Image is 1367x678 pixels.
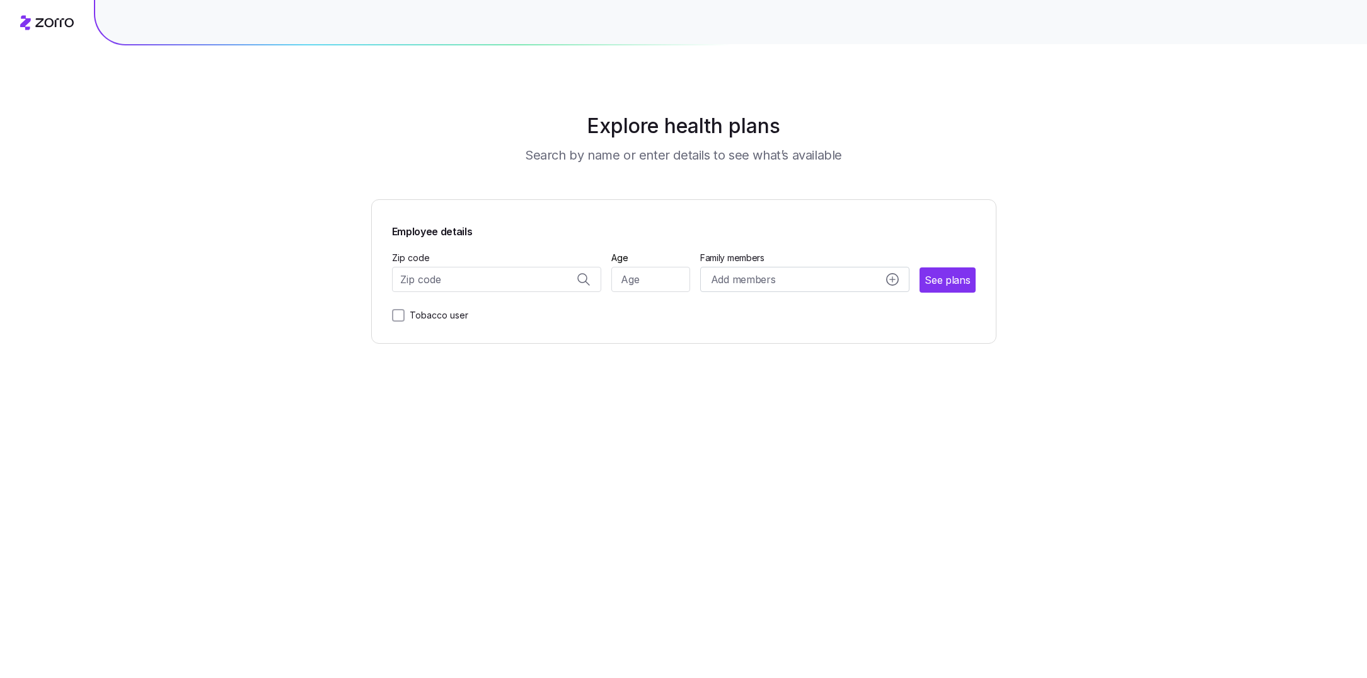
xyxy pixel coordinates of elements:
button: See plans [920,267,975,293]
span: Add members [711,272,775,288]
button: Add membersadd icon [700,267,910,292]
span: Family members [700,252,910,264]
input: Age [611,267,690,292]
h3: Search by name or enter details to see what’s available [525,146,842,164]
span: Employee details [392,220,473,240]
label: Age [611,251,628,265]
h1: Explore health plans [402,111,965,141]
input: Zip code [392,267,602,292]
label: Zip code [392,251,430,265]
label: Tobacco user [405,308,468,323]
svg: add icon [886,273,899,286]
span: See plans [925,272,970,288]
